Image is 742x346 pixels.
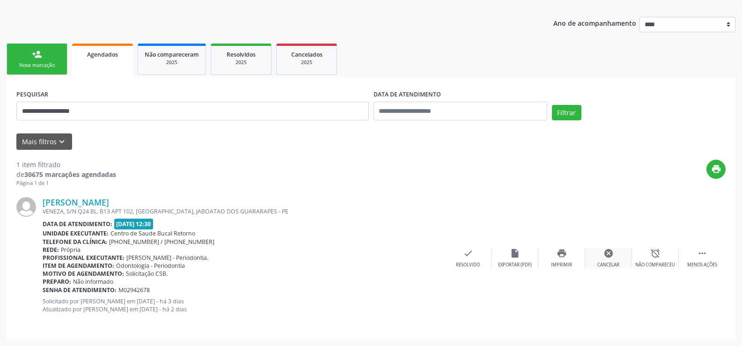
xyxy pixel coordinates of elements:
div: 2025 [218,59,264,66]
b: Motivo de agendamento: [43,270,124,278]
p: Solicitado por [PERSON_NAME] em [DATE] - há 3 dias Atualizado por [PERSON_NAME] em [DATE] - há 2 ... [43,297,445,313]
b: Rede: [43,246,59,254]
div: Página 1 de 1 [16,179,116,187]
span: Não compareceram [145,51,199,59]
div: Resolvido [456,262,480,268]
button: Filtrar [552,105,581,121]
div: Cancelar [597,262,619,268]
label: PESQUISAR [16,87,48,102]
span: Não informado [73,278,113,286]
div: Não compareceu [635,262,675,268]
i: check [463,248,473,258]
strong: 30675 marcações agendadas [24,170,116,179]
i: print [711,164,721,174]
div: person_add [32,49,42,59]
div: 2025 [283,59,330,66]
div: de [16,169,116,179]
span: [PHONE_NUMBER] / [PHONE_NUMBER] [109,238,214,246]
b: Senha de atendimento: [43,286,117,294]
span: Solicitação CSB. [126,270,168,278]
span: [PERSON_NAME] - Periodontia. [126,254,208,262]
i: alarm_off [650,248,661,258]
b: Profissional executante: [43,254,125,262]
span: Odontologia - Periodontia [116,262,185,270]
a: [PERSON_NAME] [43,197,109,207]
span: Própria [61,246,81,254]
b: Data de atendimento: [43,220,112,228]
div: 2025 [145,59,199,66]
button: Mais filtroskeyboard_arrow_down [16,133,72,150]
div: Menos ações [687,262,717,268]
div: VENEZA, S/N Q24 BL. B13 APT 102, [GEOGRAPHIC_DATA], JABOATAO DOS GUARARAPES - PE [43,207,445,215]
i:  [697,248,707,258]
b: Item de agendamento: [43,262,114,270]
span: Centro de Saude Bucal Retorno [110,229,195,237]
button: print [706,160,726,179]
b: Telefone da clínica: [43,238,107,246]
i: keyboard_arrow_down [57,137,67,147]
b: Preparo: [43,278,71,286]
img: img [16,197,36,217]
span: Agendados [87,51,118,59]
span: Resolvidos [227,51,256,59]
span: [DATE] 12:30 [114,219,154,229]
span: Cancelados [291,51,323,59]
div: Imprimir [551,262,572,268]
b: Unidade executante: [43,229,109,237]
div: Nova marcação [14,62,60,69]
p: Ano de acompanhamento [553,17,636,29]
i: cancel [603,248,614,258]
div: Exportar (PDF) [498,262,532,268]
span: M02942678 [118,286,150,294]
i: insert_drive_file [510,248,520,258]
label: DATA DE ATENDIMENTO [374,87,441,102]
i: print [557,248,567,258]
div: 1 item filtrado [16,160,116,169]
